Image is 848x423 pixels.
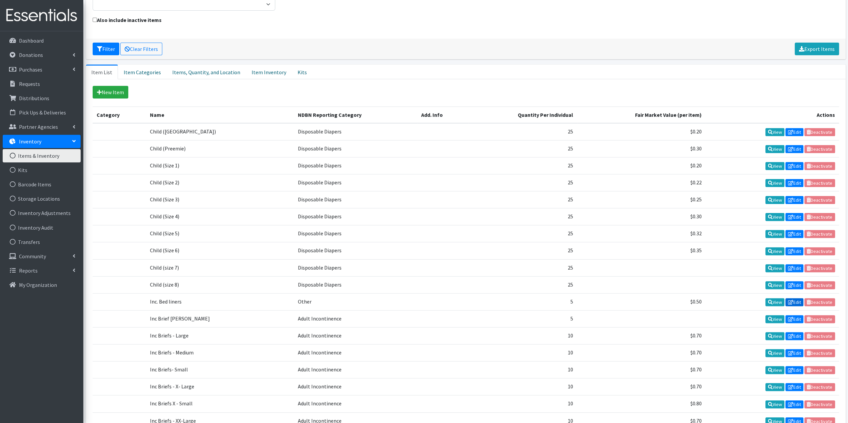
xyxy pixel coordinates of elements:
[146,106,294,123] th: Name
[468,242,577,259] td: 25
[294,140,417,157] td: Disposable Diapers
[468,174,577,191] td: 25
[3,278,81,292] a: My Organization
[577,157,706,174] td: $0.20
[765,247,784,255] a: View
[294,310,417,327] td: Adult Incontinence
[785,349,803,357] a: Edit
[3,63,81,76] a: Purchases
[19,282,57,288] p: My Organization
[146,191,294,208] td: Child (Size 3)
[146,157,294,174] td: Child (Size 1)
[19,109,66,116] p: Pick Ups & Deliveries
[146,174,294,191] td: Child (Size 2)
[146,361,294,378] td: Inc Briefs- Small
[294,361,417,378] td: Adult Incontinence
[146,276,294,293] td: Child (size 8)
[577,242,706,259] td: $0.35
[765,332,784,340] a: View
[19,267,38,274] p: Reports
[468,344,577,361] td: 10
[577,140,706,157] td: $0.30
[577,174,706,191] td: $0.22
[3,250,81,263] a: Community
[3,163,81,177] a: Kits
[19,37,44,44] p: Dashboard
[468,327,577,344] td: 10
[468,123,577,140] td: 25
[765,315,784,323] a: View
[294,208,417,225] td: Disposable Diapers
[577,378,706,395] td: $0.70
[19,253,46,260] p: Community
[167,65,246,79] a: Items, Quantity, and Location
[577,327,706,344] td: $0.70
[3,206,81,220] a: Inventory Adjustments
[785,264,803,272] a: Edit
[294,225,417,242] td: Disposable Diapers
[765,366,784,374] a: View
[3,149,81,162] a: Items & Inventory
[146,225,294,242] td: Child (Size 5)
[3,92,81,105] a: Distributions
[765,213,784,221] a: View
[294,191,417,208] td: Disposable Diapers
[86,65,118,79] a: Item List
[577,344,706,361] td: $0.70
[146,140,294,157] td: Child (Preemie)
[294,174,417,191] td: Disposable Diapers
[468,208,577,225] td: 25
[468,140,577,157] td: 25
[468,378,577,395] td: 10
[3,235,81,249] a: Transfers
[765,145,784,153] a: View
[468,157,577,174] td: 25
[765,230,784,238] a: View
[765,281,784,289] a: View
[93,16,162,24] label: Also include inactive items
[468,276,577,293] td: 25
[146,395,294,412] td: Inc Briefs X - Small
[3,221,81,234] a: Inventory Audit
[3,192,81,205] a: Storage Locations
[146,378,294,395] td: Inc Briefs - X- Large
[146,242,294,259] td: Child (Size 6)
[19,138,41,145] p: Inventory
[294,293,417,310] td: Other
[294,106,417,123] th: NDBN Reporting Category
[468,361,577,378] td: 10
[120,43,162,55] a: Clear Filters
[785,162,803,170] a: Edit
[785,315,803,323] a: Edit
[417,106,468,123] th: Add. Info
[3,106,81,119] a: Pick Ups & Deliveries
[577,225,706,242] td: $0.32
[765,400,784,408] a: View
[3,48,81,62] a: Donations
[577,106,706,123] th: Fair Market Value (per item)
[294,327,417,344] td: Adult Incontinence
[19,66,42,73] p: Purchases
[294,157,417,174] td: Disposable Diapers
[19,123,58,130] p: Partner Agencies
[146,293,294,310] td: Inc. Bed liners
[3,120,81,133] a: Partner Agencies
[795,43,839,55] a: Export Items
[19,95,49,102] p: Distributions
[765,179,784,187] a: View
[468,310,577,327] td: 5
[19,52,43,58] p: Donations
[577,191,706,208] td: $0.25
[3,34,81,47] a: Dashboard
[785,196,803,204] a: Edit
[3,77,81,91] a: Requests
[577,208,706,225] td: $0.30
[765,298,784,306] a: View
[785,179,803,187] a: Edit
[3,4,81,27] img: HumanEssentials
[93,18,97,22] input: Also include inactive items
[765,162,784,170] a: View
[785,213,803,221] a: Edit
[146,310,294,327] td: Inc Brief [PERSON_NAME]
[294,242,417,259] td: Disposable Diapers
